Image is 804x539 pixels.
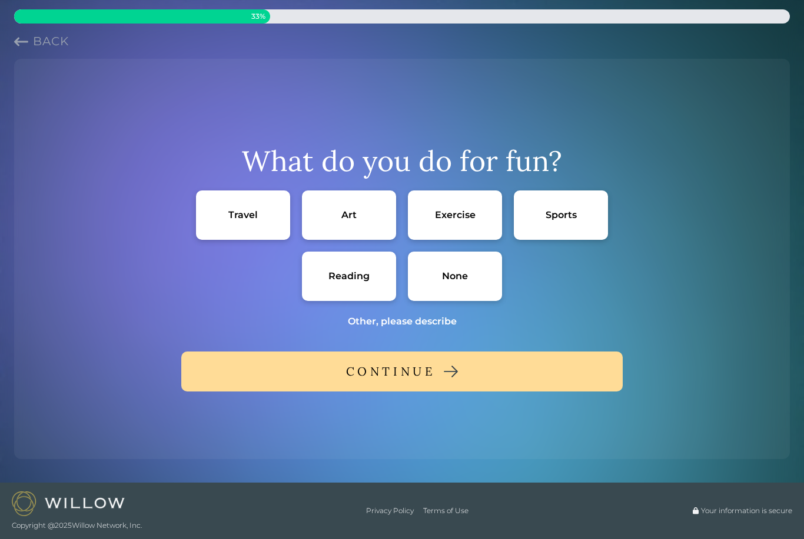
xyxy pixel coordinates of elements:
div: None [442,270,468,282]
div: CONTINUE [346,361,436,382]
div: 33% complete [14,9,270,24]
span: 33 % [14,12,265,21]
span: Back [33,34,69,48]
div: Other, please describe [348,315,457,327]
div: Travel [228,209,258,221]
div: Reading [328,270,370,282]
button: CONTINUE [181,351,623,391]
button: Previous question [14,33,69,49]
div: Art [341,209,357,221]
span: Your information is secure [701,506,792,515]
a: Privacy Policy [366,506,414,515]
span: Copyright @ 2025 Willow Network, Inc. [12,521,142,530]
div: Sports [546,209,577,221]
div: What do you do for fun? [242,143,562,179]
img: Willow logo [12,491,125,515]
a: Terms of Use [423,506,469,515]
div: Exercise [435,209,476,221]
